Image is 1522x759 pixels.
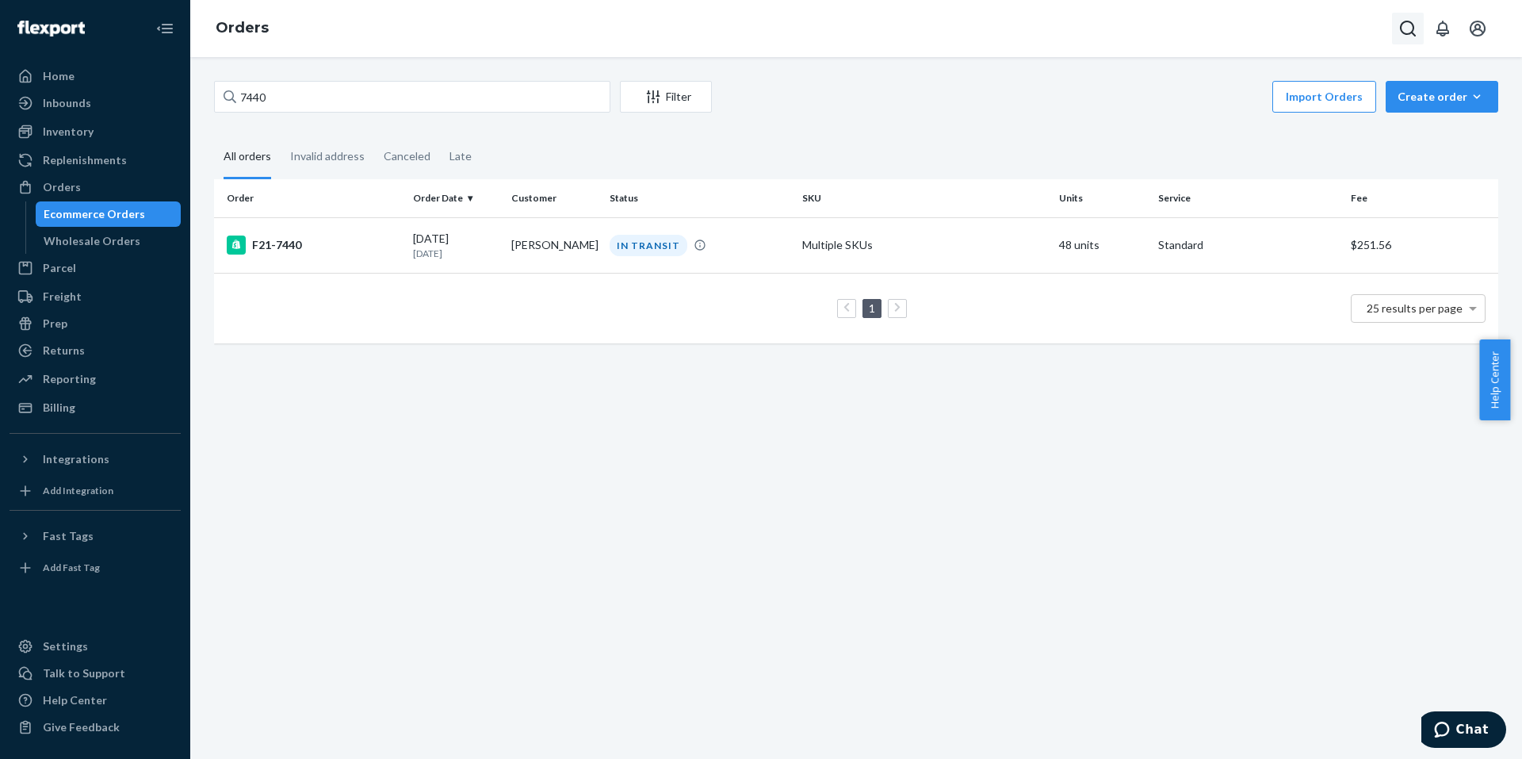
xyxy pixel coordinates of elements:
[866,301,878,315] a: Page 1 is your current page
[407,179,505,217] th: Order Date
[10,661,181,686] button: Talk to Support
[214,81,610,113] input: Search orders
[43,561,100,574] div: Add Fast Tag
[43,719,120,735] div: Give Feedback
[10,255,181,281] a: Parcel
[36,201,182,227] a: Ecommerce Orders
[43,124,94,140] div: Inventory
[149,13,181,44] button: Close Navigation
[43,692,107,708] div: Help Center
[10,338,181,363] a: Returns
[603,179,796,217] th: Status
[10,284,181,309] a: Freight
[1398,89,1486,105] div: Create order
[505,217,603,273] td: [PERSON_NAME]
[10,366,181,392] a: Reporting
[44,233,140,249] div: Wholesale Orders
[384,136,430,177] div: Canceled
[1344,217,1498,273] td: $251.56
[43,400,75,416] div: Billing
[10,555,181,581] a: Add Fast Tag
[1272,81,1376,113] button: Import Orders
[43,343,85,358] div: Returns
[43,68,75,84] div: Home
[43,289,82,305] div: Freight
[1421,711,1506,751] iframe: Opens a widget where you can chat to one of our agents
[1392,13,1424,44] button: Open Search Box
[43,152,127,168] div: Replenishments
[1158,237,1338,253] p: Standard
[1344,179,1498,217] th: Fee
[10,523,181,549] button: Fast Tags
[449,136,472,177] div: Late
[43,316,67,332] div: Prep
[1367,301,1463,315] span: 25 results per page
[227,236,400,255] div: F21-7440
[1053,217,1151,273] td: 48 units
[1386,81,1498,113] button: Create order
[43,260,76,276] div: Parcel
[43,528,94,544] div: Fast Tags
[216,19,269,36] a: Orders
[10,311,181,336] a: Prep
[10,688,181,713] a: Help Center
[1462,13,1493,44] button: Open account menu
[43,95,91,111] div: Inbounds
[43,484,113,497] div: Add Integration
[413,231,499,260] div: [DATE]
[17,21,85,36] img: Flexport logo
[290,136,365,177] div: Invalid address
[10,395,181,420] a: Billing
[36,228,182,254] a: Wholesale Orders
[621,89,711,105] div: Filter
[10,174,181,200] a: Orders
[10,90,181,116] a: Inbounds
[43,451,109,467] div: Integrations
[43,638,88,654] div: Settings
[413,247,499,260] p: [DATE]
[224,136,271,179] div: All orders
[10,715,181,740] button: Give Feedback
[10,119,181,144] a: Inventory
[511,191,597,205] div: Customer
[620,81,712,113] button: Filter
[796,217,1053,273] td: Multiple SKUs
[10,63,181,89] a: Home
[1053,179,1151,217] th: Units
[796,179,1053,217] th: SKU
[43,371,96,387] div: Reporting
[43,179,81,195] div: Orders
[43,665,125,681] div: Talk to Support
[10,478,181,504] a: Add Integration
[610,235,687,256] div: IN TRANSIT
[44,206,145,222] div: Ecommerce Orders
[214,179,407,217] th: Order
[1152,179,1344,217] th: Service
[10,447,181,472] button: Integrations
[10,148,181,173] a: Replenishments
[1427,13,1459,44] button: Open notifications
[10,634,181,659] a: Settings
[203,6,281,52] ol: breadcrumbs
[1479,339,1510,420] button: Help Center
